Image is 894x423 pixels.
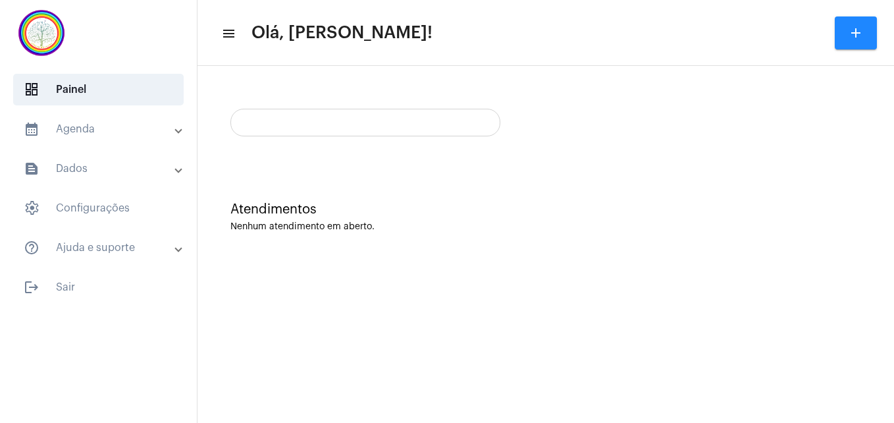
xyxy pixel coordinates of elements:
[251,22,433,43] span: Olá, [PERSON_NAME]!
[24,161,176,177] mat-panel-title: Dados
[230,202,861,217] div: Atendimentos
[24,82,39,98] span: sidenav icon
[13,74,184,105] span: Painel
[848,25,864,41] mat-icon: add
[221,26,234,42] mat-icon: sidenav icon
[24,161,39,177] mat-icon: sidenav icon
[8,113,197,145] mat-expansion-panel-header: sidenav iconAgenda
[8,153,197,184] mat-expansion-panel-header: sidenav iconDados
[24,240,176,256] mat-panel-title: Ajuda e suporte
[230,222,861,232] div: Nenhum atendimento em aberto.
[13,271,184,303] span: Sair
[24,279,39,295] mat-icon: sidenav icon
[8,232,197,264] mat-expansion-panel-header: sidenav iconAjuda e suporte
[24,121,39,137] mat-icon: sidenav icon
[24,121,176,137] mat-panel-title: Agenda
[24,240,39,256] mat-icon: sidenav icon
[11,7,72,59] img: c337f8d0-2252-6d55-8527-ab50248c0d14.png
[13,192,184,224] span: Configurações
[24,200,39,216] span: sidenav icon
